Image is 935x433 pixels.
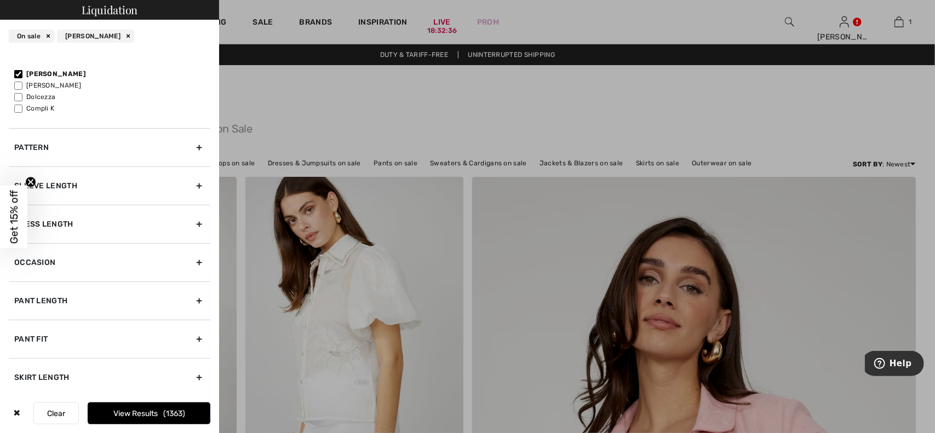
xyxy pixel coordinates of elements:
[9,281,210,320] div: Pant Length
[14,70,22,78] input: [PERSON_NAME]
[9,166,210,205] div: Sleeve length
[25,176,36,187] button: Close teaser
[9,320,210,358] div: Pant Fit
[57,30,134,43] div: [PERSON_NAME]
[865,351,924,378] iframe: Opens a widget where you can find more information
[9,205,210,243] div: Dress Length
[14,105,22,113] input: Compli K
[9,358,210,396] div: Skirt Length
[163,409,185,418] span: 1363
[9,243,210,281] div: Occasion
[9,402,25,424] div: ✖
[14,103,210,113] label: Compli K
[14,93,22,101] input: Dolcezza
[88,402,210,424] button: View Results1363
[9,128,210,166] div: Pattern
[14,80,210,90] label: [PERSON_NAME]
[14,82,22,90] input: [PERSON_NAME]
[14,69,210,79] label: [PERSON_NAME]
[33,402,79,424] button: Clear
[8,190,20,244] span: Get 15% off
[14,92,210,102] label: Dolcezza
[9,30,54,43] div: On sale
